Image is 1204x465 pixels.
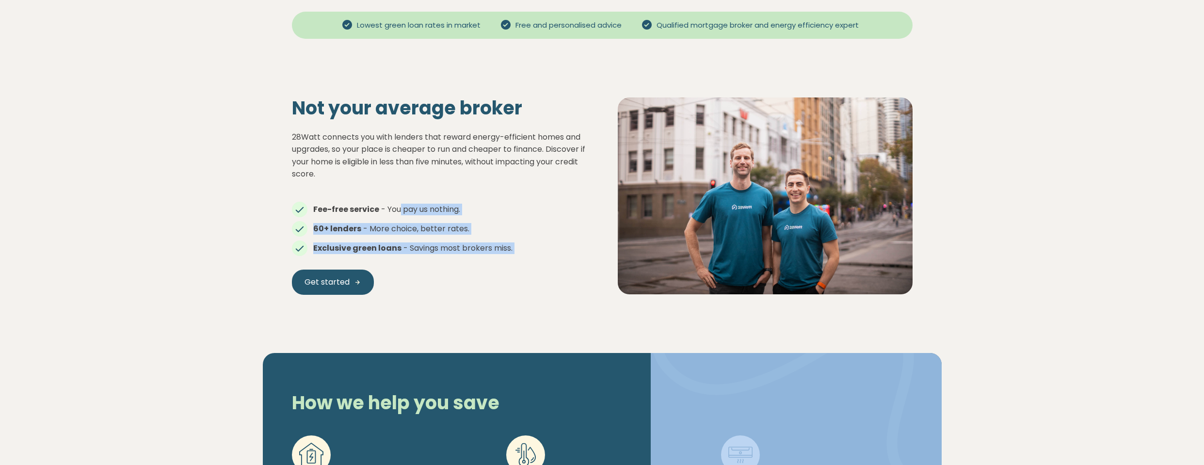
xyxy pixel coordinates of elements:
[1156,418,1204,465] iframe: Chat Widget
[292,270,374,295] a: Get started
[284,392,708,414] h2: How we help you save
[353,20,484,31] span: Lowest green loan rates in market
[381,204,460,215] span: - You pay us nothing.
[653,20,863,31] span: Qualified mortgage broker and energy efficiency expert
[292,97,587,119] h2: Not your average broker
[512,20,626,31] span: Free and personalised advice
[618,97,913,294] img: Solar panel installation on a residential roof
[313,242,401,254] strong: Exclusive green loans
[403,242,513,254] span: - Savings most brokers miss.
[363,223,469,234] span: - More choice, better rates.
[305,276,350,288] span: Get started
[313,223,361,234] strong: 60+ lenders
[313,204,379,215] strong: Fee-free service
[292,131,587,180] p: 28Watt connects you with lenders that reward energy-efficient homes and upgrades, so your place i...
